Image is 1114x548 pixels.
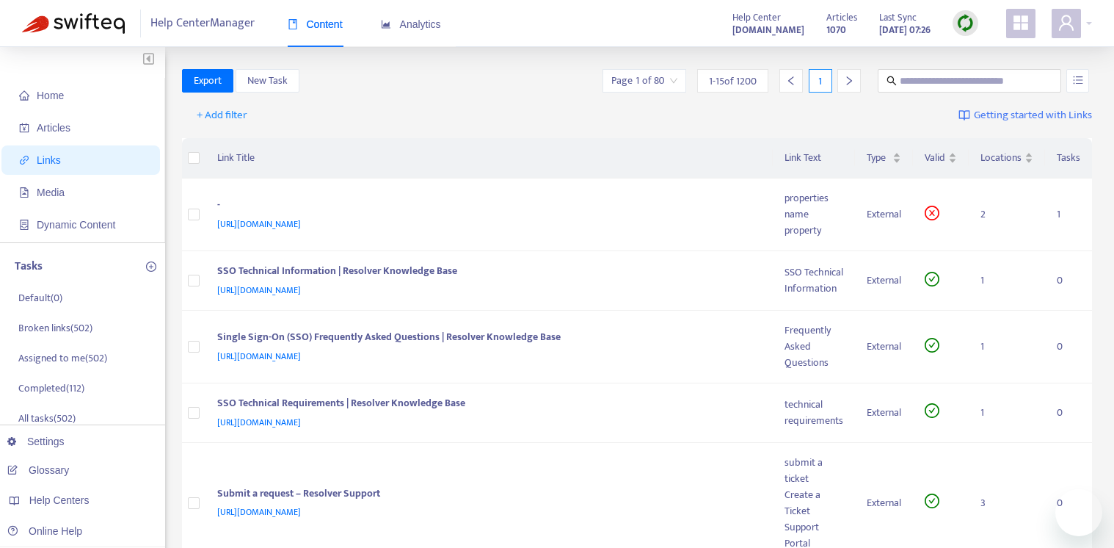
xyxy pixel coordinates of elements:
span: Valid [925,150,945,166]
p: All tasks ( 502 ) [18,411,76,426]
td: 1 [969,251,1045,311]
div: properties [784,190,843,206]
div: Frequently Asked Questions [784,322,843,371]
span: + Add filter [197,107,247,124]
th: Valid [913,138,969,179]
a: Settings [7,436,65,447]
span: Help Center Manager [150,10,255,37]
a: Glossary [7,464,69,476]
iframe: Button to launch messaging window [1055,489,1102,536]
div: SSO Technical Information | Resolver Knowledge Base [217,263,756,282]
strong: [DOMAIN_NAME] [732,22,804,38]
span: search [887,76,897,86]
td: 1 [969,311,1045,383]
span: Help Center [732,10,781,26]
img: Swifteq [22,13,125,34]
button: Export [182,69,233,93]
span: Help Centers [29,494,90,506]
button: unordered-list [1066,69,1089,93]
span: right [844,76,854,86]
div: technical requirements [784,397,843,429]
span: account-book [19,123,29,133]
img: sync.dc5367851b00ba804db3.png [956,14,975,32]
span: area-chart [381,19,391,29]
span: [URL][DOMAIN_NAME] [217,283,301,298]
span: [URL][DOMAIN_NAME] [217,415,301,430]
a: Getting started with Links [958,104,1092,127]
p: Tasks [15,258,43,275]
span: link [19,155,29,165]
td: 0 [1045,383,1092,443]
div: submit a ticket [784,455,843,487]
span: plus-circle [146,262,156,272]
span: book [288,19,298,29]
span: Articles [826,10,857,26]
p: Assigned to me ( 502 ) [18,350,107,366]
div: 1 [809,69,832,93]
span: New Task [247,73,288,89]
div: External [867,405,901,421]
div: External [867,495,901,511]
p: Broken links ( 502 ) [18,320,92,336]
span: home [19,90,29,101]
span: 1 - 15 of 1200 [709,73,757,89]
span: appstore [1012,14,1030,32]
span: check-circle [925,338,939,353]
span: container [19,220,29,230]
th: Type [855,138,913,179]
span: check-circle [925,272,939,286]
span: check-circle [925,403,939,418]
div: Submit a request – Resolver Support [217,486,756,505]
span: Links [37,154,61,166]
th: Link Title [205,138,773,179]
span: Content [288,18,343,30]
button: New Task [236,69,299,93]
img: image-link [958,109,970,121]
span: unordered-list [1073,75,1083,85]
button: + Add filter [186,104,258,127]
td: 1 [1045,179,1092,251]
strong: 1070 [826,22,846,38]
div: SSO Technical Requirements | Resolver Knowledge Base [217,395,756,414]
p: Default ( 0 ) [18,290,62,306]
span: Type [867,150,889,166]
a: [DOMAIN_NAME] [732,21,804,38]
div: Create a Ticket [784,487,843,519]
span: close-circle [925,206,939,220]
div: External [867,206,901,223]
div: SSO Technical Information [784,264,843,297]
td: 2 [969,179,1045,251]
span: check-circle [925,494,939,508]
span: Last Sync [879,10,917,26]
span: Export [194,73,222,89]
span: Locations [980,150,1022,166]
th: Link Text [773,138,855,179]
p: Completed ( 112 ) [18,381,84,396]
td: 1 [969,383,1045,443]
span: left [786,76,796,86]
th: Tasks [1045,138,1092,179]
th: Locations [969,138,1045,179]
div: External [867,339,901,355]
span: [URL][DOMAIN_NAME] [217,349,301,364]
span: Home [37,90,64,101]
div: name property [784,206,843,239]
div: - [217,197,756,216]
span: user [1057,14,1075,32]
div: External [867,273,901,289]
strong: [DATE] 07:26 [879,22,931,38]
td: 0 [1045,251,1092,311]
span: [URL][DOMAIN_NAME] [217,505,301,519]
span: file-image [19,187,29,198]
span: Analytics [381,18,441,30]
span: Getting started with Links [974,107,1092,124]
td: 0 [1045,311,1092,383]
span: Media [37,187,65,198]
span: Dynamic Content [37,219,115,231]
a: Online Help [7,525,82,537]
span: Articles [37,122,70,134]
div: Single Sign-On (SSO) Frequently Asked Questions | Resolver Knowledge Base [217,329,756,348]
span: [URL][DOMAIN_NAME] [217,217,301,231]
